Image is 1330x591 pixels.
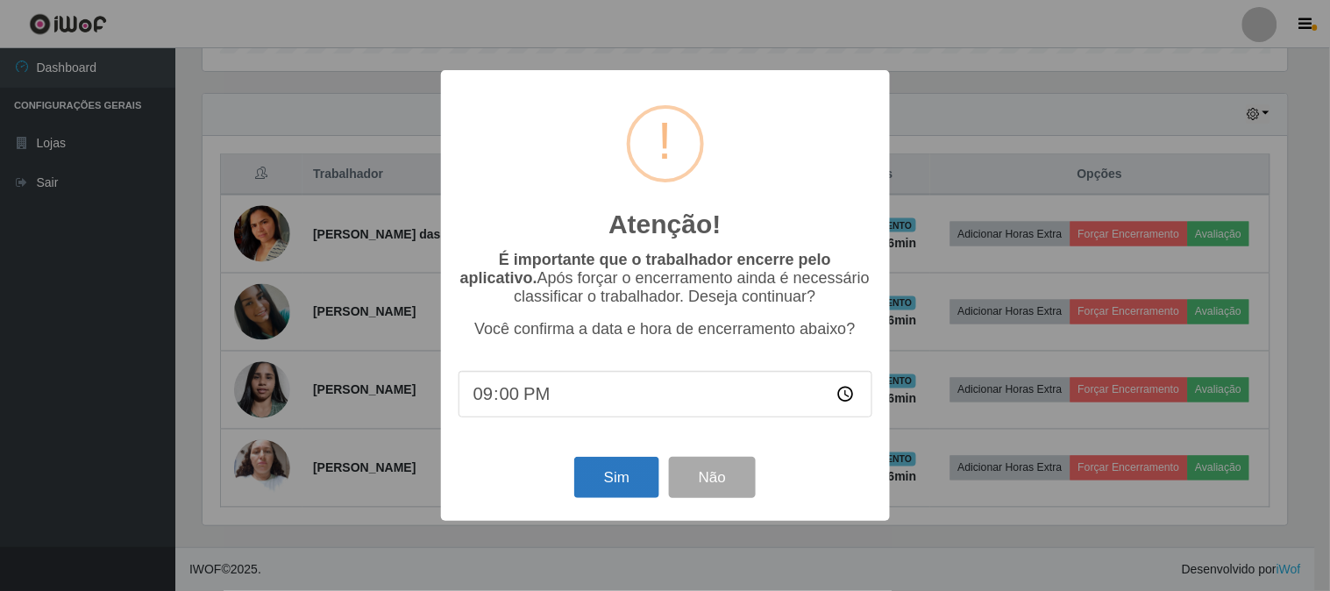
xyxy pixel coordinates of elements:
h2: Atenção! [608,209,721,240]
b: É importante que o trabalhador encerre pelo aplicativo. [460,251,831,287]
p: Você confirma a data e hora de encerramento abaixo? [459,320,872,338]
p: Após forçar o encerramento ainda é necessário classificar o trabalhador. Deseja continuar? [459,251,872,306]
button: Sim [574,457,659,498]
button: Não [669,457,756,498]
